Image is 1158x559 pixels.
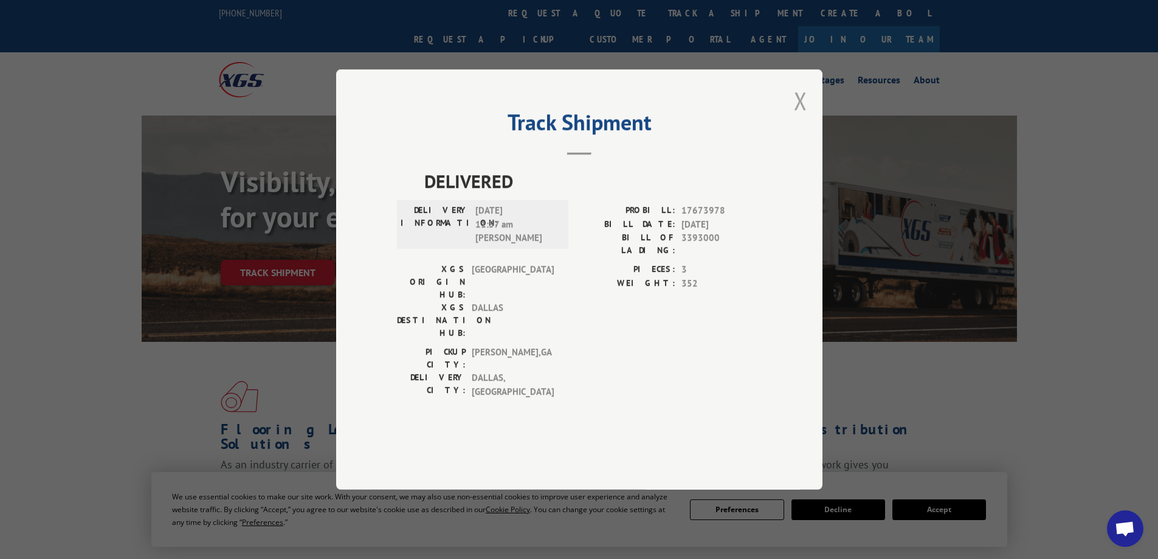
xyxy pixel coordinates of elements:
[579,231,675,257] label: BILL OF LADING:
[397,263,466,301] label: XGS ORIGIN HUB:
[681,263,762,277] span: 3
[579,263,675,277] label: PIECES:
[397,114,762,137] h2: Track Shipment
[1107,510,1143,547] div: Open chat
[681,204,762,218] span: 17673978
[397,301,466,339] label: XGS DESTINATION HUB:
[579,277,675,291] label: WEIGHT:
[472,345,554,371] span: [PERSON_NAME] , GA
[681,231,762,257] span: 3393000
[397,345,466,371] label: PICKUP CITY:
[794,85,807,117] button: Close modal
[579,218,675,232] label: BILL DATE:
[424,167,762,195] span: DELIVERED
[401,204,469,245] label: DELIVERY INFORMATION:
[475,204,557,245] span: [DATE] 11:57 am [PERSON_NAME]
[472,371,554,398] span: DALLAS , [GEOGRAPHIC_DATA]
[472,263,554,301] span: [GEOGRAPHIC_DATA]
[397,371,466,398] label: DELIVERY CITY:
[681,218,762,232] span: [DATE]
[579,204,675,218] label: PROBILL:
[681,277,762,291] span: 352
[472,301,554,339] span: DALLAS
